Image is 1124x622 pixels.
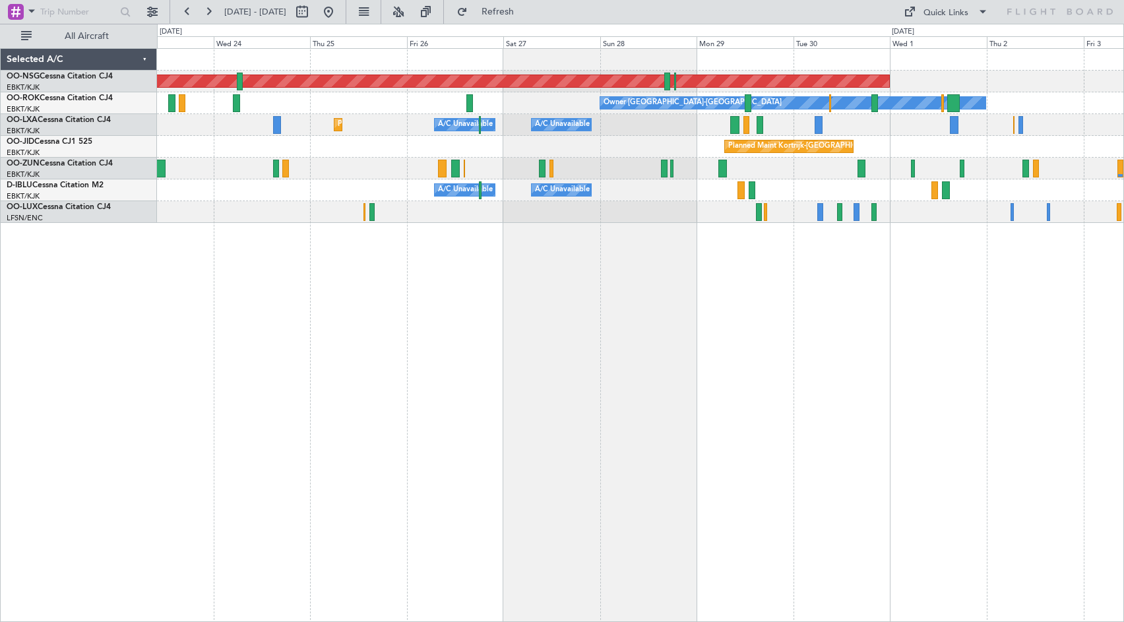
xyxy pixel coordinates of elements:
span: OO-JID [7,138,34,146]
span: OO-NSG [7,73,40,80]
div: A/C Unavailable [535,115,590,135]
div: [DATE] [160,26,182,38]
div: Wed 24 [214,36,311,48]
a: EBKT/KJK [7,104,40,114]
div: [DATE] [892,26,914,38]
a: OO-NSGCessna Citation CJ4 [7,73,113,80]
div: A/C Unavailable [GEOGRAPHIC_DATA] ([GEOGRAPHIC_DATA] National) [438,180,683,200]
a: EBKT/KJK [7,82,40,92]
a: OO-LXACessna Citation CJ4 [7,116,111,124]
div: Quick Links [923,7,968,20]
div: Sat 27 [503,36,600,48]
span: All Aircraft [34,32,139,41]
input: Trip Number [40,2,116,22]
span: OO-LUX [7,203,38,211]
a: EBKT/KJK [7,126,40,136]
a: OO-JIDCessna CJ1 525 [7,138,92,146]
div: A/C Unavailable [GEOGRAPHIC_DATA]-[GEOGRAPHIC_DATA] [535,180,745,200]
div: Wed 1 [890,36,987,48]
a: OO-ROKCessna Citation CJ4 [7,94,113,102]
div: Sun 28 [600,36,697,48]
a: D-IBLUCessna Citation M2 [7,181,104,189]
span: [DATE] - [DATE] [224,6,286,18]
div: Fri 26 [407,36,504,48]
div: A/C Unavailable [GEOGRAPHIC_DATA] ([GEOGRAPHIC_DATA] National) [438,115,683,135]
div: Planned Maint Kortrijk-[GEOGRAPHIC_DATA] [338,115,491,135]
span: OO-ZUN [7,160,40,168]
div: Thu 25 [310,36,407,48]
a: EBKT/KJK [7,148,40,158]
div: Thu 2 [987,36,1084,48]
a: EBKT/KJK [7,170,40,179]
span: D-IBLU [7,181,32,189]
span: Refresh [470,7,526,16]
div: Tue 30 [794,36,890,48]
div: Mon 29 [697,36,794,48]
span: OO-ROK [7,94,40,102]
a: EBKT/KJK [7,191,40,201]
button: All Aircraft [15,26,143,47]
span: OO-LXA [7,116,38,124]
a: OO-ZUNCessna Citation CJ4 [7,160,113,168]
div: Planned Maint Kortrijk-[GEOGRAPHIC_DATA] [728,137,882,156]
button: Refresh [451,1,530,22]
a: OO-LUXCessna Citation CJ4 [7,203,111,211]
div: Tue 23 [117,36,214,48]
button: Quick Links [897,1,995,22]
div: Owner [GEOGRAPHIC_DATA]-[GEOGRAPHIC_DATA] [604,93,782,113]
a: LFSN/ENC [7,213,43,223]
